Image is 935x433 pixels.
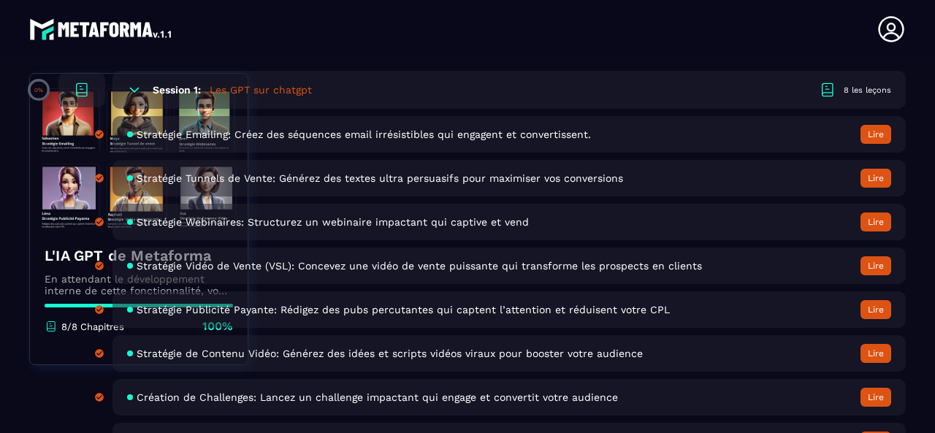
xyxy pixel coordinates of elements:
[860,388,891,407] button: Lire
[137,260,702,272] span: Stratégie Vidéo de Vente (VSL): Concevez une vidéo de vente puissante qui transforme les prospect...
[860,344,891,363] button: Lire
[29,15,174,44] img: logo
[137,129,591,140] span: Stratégie Emailing: Créez des séquences email irrésistibles qui engagent et convertissent.
[137,172,623,184] span: Stratégie Tunnels de Vente: Générez des textes ultra persuasifs pour maximiser vos conversions
[137,348,643,359] span: Stratégie de Contenu Vidéo: Générez des idées et scripts vidéos viraux pour booster votre audience
[45,273,233,296] p: En attendant le développement interne de cette fonctionnalité, vous pouvez déjà l’utiliser avec C...
[41,85,237,231] img: banner
[844,85,891,96] div: 8 les leçons
[153,84,201,96] h6: Session 1:
[860,212,891,231] button: Lire
[45,245,233,266] h4: L'IA GPT de Metaforma
[137,391,618,403] span: Création de Challenges: Lancez un challenge impactant qui engage et convertit votre audience
[860,300,891,319] button: Lire
[860,256,891,275] button: Lire
[137,216,529,228] span: Stratégie Webinaires: Structurez un webinaire impactant qui captive et vend
[137,304,670,315] span: Stratégie Publicité Payante: Rédigez des pubs percutantes qui captent l’attention et réduisent vo...
[61,321,124,332] p: 8/8 Chapitres
[34,87,43,93] p: 0%
[860,169,891,188] button: Lire
[860,125,891,144] button: Lire
[210,83,312,97] h5: Les GPT sur chatgpt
